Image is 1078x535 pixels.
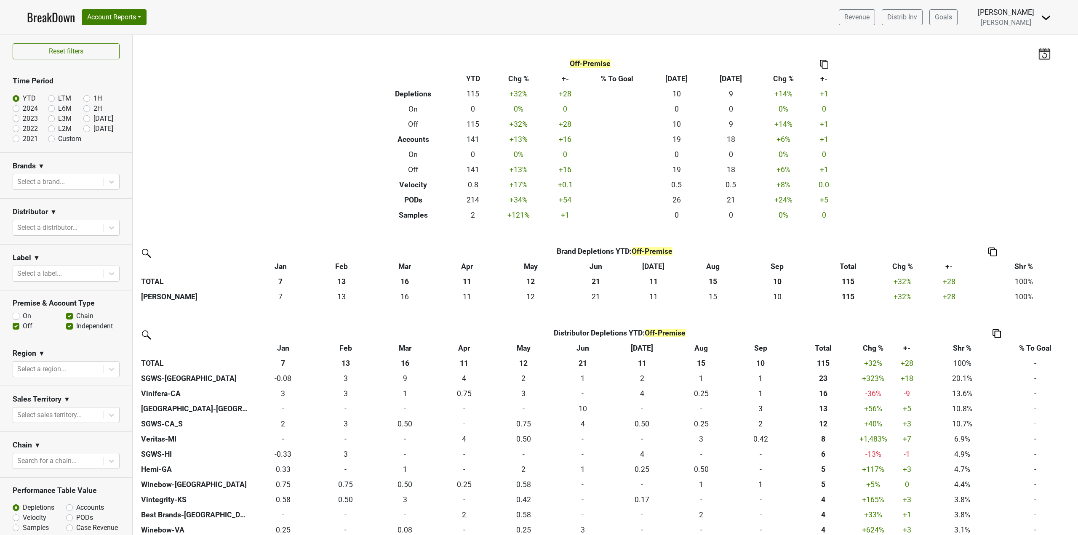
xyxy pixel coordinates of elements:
[139,246,152,259] img: filter
[375,386,435,401] td: 1.25
[792,373,854,384] div: 23
[435,416,494,431] td: 0
[318,388,373,399] div: 3
[584,71,649,86] th: % To Goal
[790,386,857,401] th: 15.666
[491,208,546,223] td: +121 %
[250,289,311,304] td: 6.501
[612,356,672,371] th: 11
[747,291,807,302] div: 10
[50,207,57,217] span: ▼
[437,388,492,399] div: 0.75
[980,274,1067,289] td: 100%
[1041,13,1051,23] img: Dropdown Menu
[437,403,492,414] div: -
[318,373,373,384] div: 3
[809,208,839,223] td: 0
[23,114,38,124] label: 2023
[546,208,584,223] td: +1
[553,356,612,371] th: 21
[882,9,923,25] a: Distrib Inv
[929,9,958,25] a: Goals
[672,371,731,386] td: 1.499
[731,371,790,386] td: 1.083
[612,401,672,416] td: 0
[38,161,45,171] span: ▼
[649,162,704,177] td: 19
[311,289,372,304] td: 13.248
[555,373,610,384] div: 1
[809,101,839,117] td: 0
[372,289,437,304] td: 16.334
[978,7,1034,18] div: [PERSON_NAME]
[435,371,494,386] td: 4.001
[494,371,553,386] td: 2.333
[672,386,731,401] td: 0.25
[23,513,46,523] label: Velocity
[980,259,1067,274] th: Shr %: activate to sort column ascending
[435,341,494,356] th: Apr: activate to sort column ascending
[455,192,492,208] td: 214
[496,373,551,384] div: 2
[76,513,93,523] label: PODs
[316,356,375,371] th: 13
[252,388,314,399] div: 3
[820,60,828,69] img: Copy to clipboard
[553,371,612,386] td: 1.25
[435,386,494,401] td: 0.75
[674,373,729,384] div: 1
[13,299,120,308] h3: Premise & Account Type
[139,401,250,416] th: [GEOGRAPHIC_DATA]-[GEOGRAPHIC_DATA]
[13,208,48,216] h3: Distributor
[614,388,670,399] div: 4
[33,253,40,263] span: ▼
[672,356,731,371] th: 15
[76,311,93,321] label: Chain
[614,403,670,414] div: -
[733,403,788,414] div: 3
[555,388,610,399] div: -
[23,104,38,114] label: 2024
[857,341,890,356] th: Chg %: activate to sort column ascending
[318,403,373,414] div: -
[372,117,455,132] th: Off
[704,192,758,208] td: 21
[546,162,584,177] td: +16
[23,321,32,331] label: Off
[758,86,809,101] td: +14 %
[555,403,610,414] div: 10
[1001,341,1070,356] th: % To Goal: activate to sort column ascending
[704,86,758,101] td: 9
[435,401,494,416] td: 0
[455,177,492,192] td: 0.8
[731,341,790,356] th: Sep: activate to sort column ascending
[372,259,437,274] th: Mar: activate to sort column ascending
[811,291,885,302] div: 115
[58,104,72,114] label: L6M
[892,373,922,384] div: +18
[491,86,546,101] td: +32 %
[437,373,492,384] div: 4
[372,86,455,101] th: Depletions
[455,86,492,101] td: 115
[553,401,612,416] td: 9.75
[250,356,316,371] th: 7
[377,388,432,399] div: 1
[316,325,923,341] th: Distributor Depletions YTD :
[672,341,731,356] th: Aug: activate to sort column ascending
[890,341,924,356] th: +-: activate to sort column ascending
[437,274,496,289] th: 11
[377,403,432,414] div: -
[546,192,584,208] td: +54
[375,341,435,356] th: Mar: activate to sort column ascending
[1001,386,1070,401] td: -
[567,291,625,302] div: 21
[649,177,704,192] td: 0.5
[372,192,455,208] th: PODs
[316,341,375,356] th: Feb: activate to sort column ascending
[674,403,729,414] div: -
[809,86,839,101] td: +1
[139,259,250,274] th: &nbsp;: activate to sort column ascending
[82,9,147,25] button: Account Reports
[375,416,435,431] td: 0.5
